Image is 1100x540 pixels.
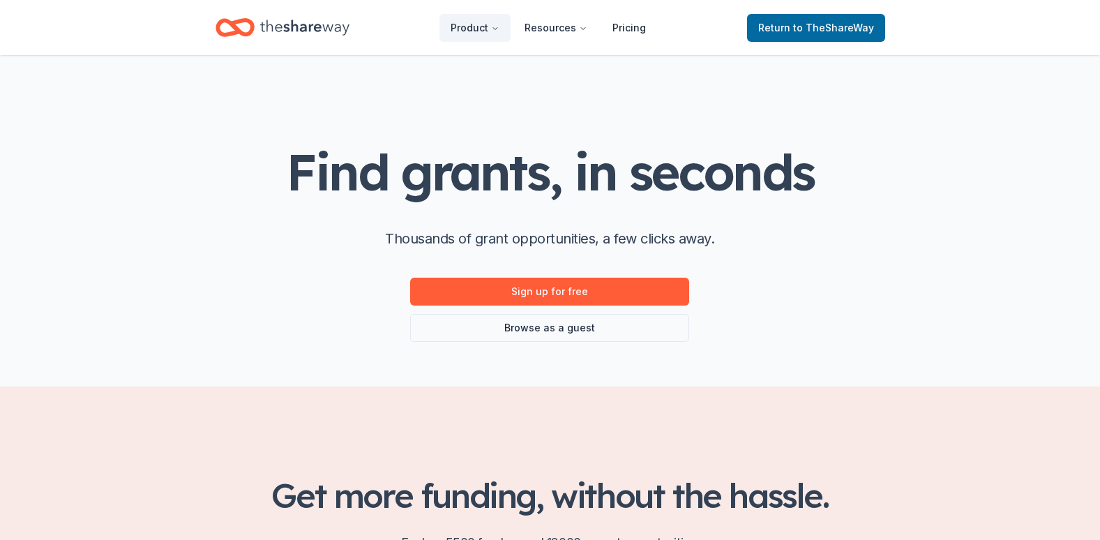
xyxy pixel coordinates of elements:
[410,278,689,306] a: Sign up for free
[758,20,874,36] span: Return
[747,14,885,42] a: Returnto TheShareWay
[439,11,657,44] nav: Main
[439,14,511,42] button: Product
[216,11,349,44] a: Home
[385,227,714,250] p: Thousands of grant opportunities, a few clicks away.
[286,144,813,200] h1: Find grants, in seconds
[410,314,689,342] a: Browse as a guest
[793,22,874,33] span: to TheShareWay
[601,14,657,42] a: Pricing
[513,14,598,42] button: Resources
[216,476,885,515] h2: Get more funding, without the hassle.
